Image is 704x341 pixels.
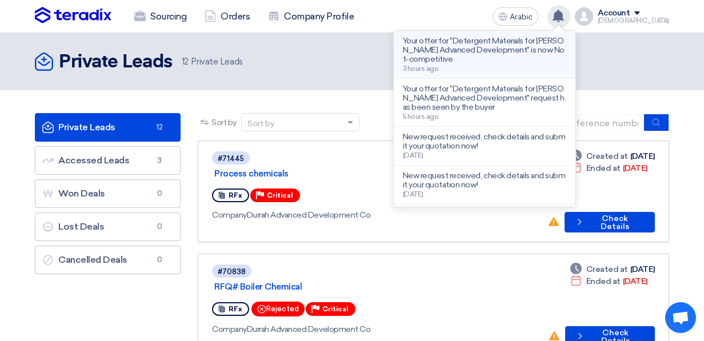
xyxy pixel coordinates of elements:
font: Company Profile [284,10,354,23]
h2: Private Leads [59,51,173,74]
a: Private Leads12 [35,113,181,142]
a: Process chemicals [214,169,500,179]
font: Accessed Leads [42,155,129,166]
span: 12 [153,122,166,133]
div: #70838 [218,268,246,275]
span: Company [212,324,247,334]
font: Check Details [587,215,643,231]
font: Private Leads [182,57,243,67]
div: Sort by [247,118,274,130]
font: Durrah Advanced Development Co. [212,210,372,220]
span: 0 [153,188,166,199]
span: Company [212,210,247,220]
a: RFQ# Boiler Chemical [214,282,500,292]
span: RFx [229,191,242,199]
img: profile_test.png [575,7,593,26]
span: Critical [267,191,293,199]
img: Teradix logo [35,7,111,24]
span: 12 [182,57,189,67]
span: Sort by [211,117,237,129]
font: [DATE] [623,275,647,287]
div: #71445 [218,155,244,162]
p: Your offer for "Detergent Materials for [PERSON_NAME] Advanced Development" is now Not-competitive [403,37,566,64]
span: Created at [586,150,628,162]
font: Sourcing [150,10,186,23]
a: Lost Deals0 [35,212,181,241]
button: Arabic [493,7,538,26]
font: [DATE] [630,150,655,162]
font: Orders [221,10,250,23]
span: Ended at [586,275,621,287]
a: Cancelled Deals0 [35,246,181,274]
span: [DATE] [403,190,423,198]
p: New request received, check details and submit your quotation now! [403,171,566,190]
font: Won Deals [42,188,105,199]
span: 3 hours ago [403,65,439,73]
a: Accessed Leads3 [35,146,181,175]
a: Won Deals0 [35,179,181,208]
span: Created at [586,263,628,275]
a: Sourcing [125,4,195,29]
span: 0 [153,254,166,266]
span: 5 hours ago [403,113,439,121]
span: 0 [153,221,166,232]
font: Rejected [266,304,299,313]
span: RFx [229,305,242,313]
font: Lost Deals [42,221,104,232]
div: [DEMOGRAPHIC_DATA] [598,18,669,24]
span: Ended at [586,162,621,174]
font: [DATE] [623,162,647,174]
button: Check Details [565,212,655,232]
div: Account [598,9,630,18]
font: [DATE] [630,263,655,275]
p: Your offer for "Detergent Materials for [PERSON_NAME] Advanced Development" request has been seen... [403,85,566,112]
p: New request received, check details and submit your quotation now! [403,133,566,151]
span: Critical [322,305,349,313]
span: Arabic [510,13,533,21]
font: Cancelled Deals [42,254,127,265]
span: [DATE] [403,151,423,159]
div: Open chat [665,302,696,333]
span: 3 [153,155,166,166]
a: Orders [195,4,259,29]
font: Private Leads [42,122,115,133]
font: Durrah Advanced Development Co. [212,324,372,334]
